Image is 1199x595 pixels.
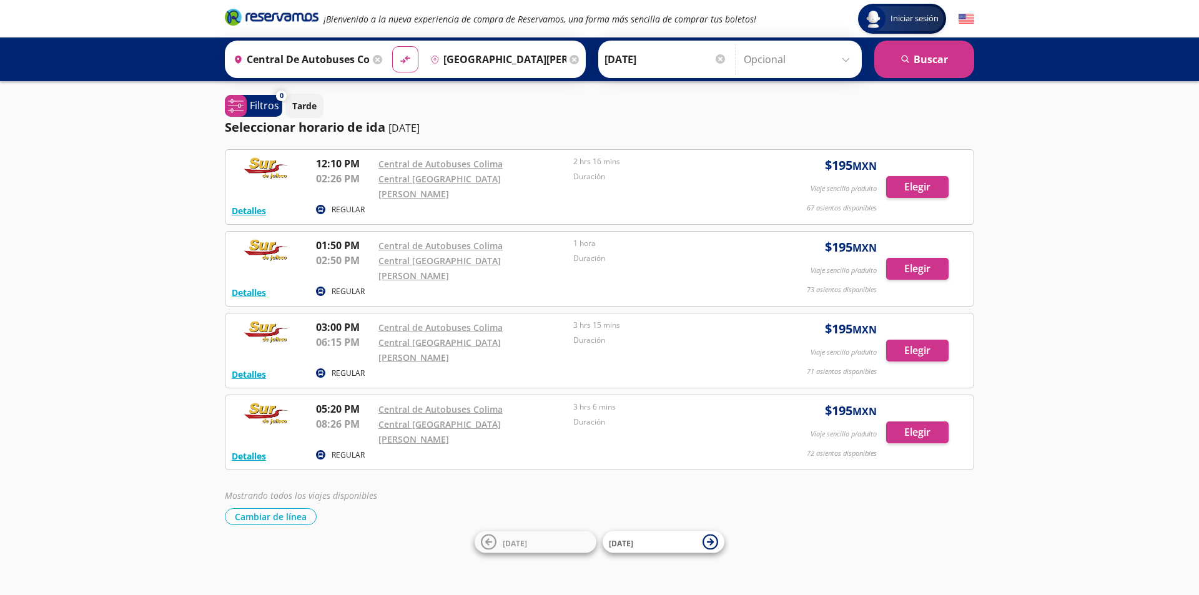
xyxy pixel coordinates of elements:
p: REGULAR [332,204,365,215]
em: ¡Bienvenido a la nueva experiencia de compra de Reservamos, una forma más sencilla de comprar tus... [323,13,756,25]
p: 3 hrs 15 mins [573,320,762,331]
p: Viaje sencillo p/adulto [811,265,877,276]
button: [DATE] [475,531,596,553]
p: Duración [573,335,762,346]
button: English [959,11,974,27]
button: Detalles [232,204,266,217]
p: REGULAR [332,286,365,297]
p: 3 hrs 6 mins [573,401,762,413]
button: Buscar [874,41,974,78]
p: [DATE] [388,120,420,135]
p: Viaje sencillo p/adulto [811,429,877,440]
p: Duración [573,253,762,264]
img: RESERVAMOS [232,401,300,426]
p: REGULAR [332,368,365,379]
small: MXN [852,323,877,337]
p: 02:50 PM [316,253,372,268]
p: 73 asientos disponibles [807,285,877,295]
button: Detalles [232,286,266,299]
button: Detalles [232,450,266,463]
small: MXN [852,241,877,255]
a: Brand Logo [225,7,318,30]
i: Brand Logo [225,7,318,26]
a: Central de Autobuses Colima [378,158,503,170]
a: Central [GEOGRAPHIC_DATA][PERSON_NAME] [378,173,501,200]
p: 08:26 PM [316,416,372,431]
p: 05:20 PM [316,401,372,416]
p: REGULAR [332,450,365,461]
span: 0 [280,91,284,101]
span: $ 195 [825,238,877,257]
button: Elegir [886,340,949,361]
p: Duración [573,171,762,182]
p: 72 asientos disponibles [807,448,877,459]
img: RESERVAMOS [232,238,300,263]
span: $ 195 [825,320,877,338]
a: Central de Autobuses Colima [378,240,503,252]
span: [DATE] [503,538,527,548]
p: 71 asientos disponibles [807,366,877,377]
p: Seleccionar horario de ida [225,118,385,137]
button: Tarde [285,94,323,118]
span: Iniciar sesión [886,12,944,25]
a: Central [GEOGRAPHIC_DATA][PERSON_NAME] [378,337,501,363]
button: Elegir [886,421,949,443]
p: 03:00 PM [316,320,372,335]
a: Central [GEOGRAPHIC_DATA][PERSON_NAME] [378,255,501,282]
img: RESERVAMOS [232,320,300,345]
button: Elegir [886,258,949,280]
p: 06:15 PM [316,335,372,350]
span: $ 195 [825,156,877,175]
p: Viaje sencillo p/adulto [811,184,877,194]
p: Tarde [292,99,317,112]
p: 67 asientos disponibles [807,203,877,214]
input: Opcional [744,44,856,75]
button: Detalles [232,368,266,381]
p: Duración [573,416,762,428]
span: $ 195 [825,401,877,420]
input: Buscar Destino [425,44,566,75]
button: Elegir [886,176,949,198]
p: Viaje sencillo p/adulto [811,347,877,358]
small: MXN [852,405,877,418]
a: Central [GEOGRAPHIC_DATA][PERSON_NAME] [378,418,501,445]
a: Central de Autobuses Colima [378,322,503,333]
button: 0Filtros [225,95,282,117]
p: 02:26 PM [316,171,372,186]
button: Cambiar de línea [225,508,317,525]
input: Elegir Fecha [604,44,727,75]
p: 12:10 PM [316,156,372,171]
em: Mostrando todos los viajes disponibles [225,489,377,501]
p: 2 hrs 16 mins [573,156,762,167]
img: RESERVAMOS [232,156,300,181]
a: Central de Autobuses Colima [378,403,503,415]
button: [DATE] [603,531,724,553]
small: MXN [852,159,877,173]
p: 1 hora [573,238,762,249]
input: Buscar Origen [229,44,370,75]
p: 01:50 PM [316,238,372,253]
span: [DATE] [609,538,633,548]
p: Filtros [250,98,279,113]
